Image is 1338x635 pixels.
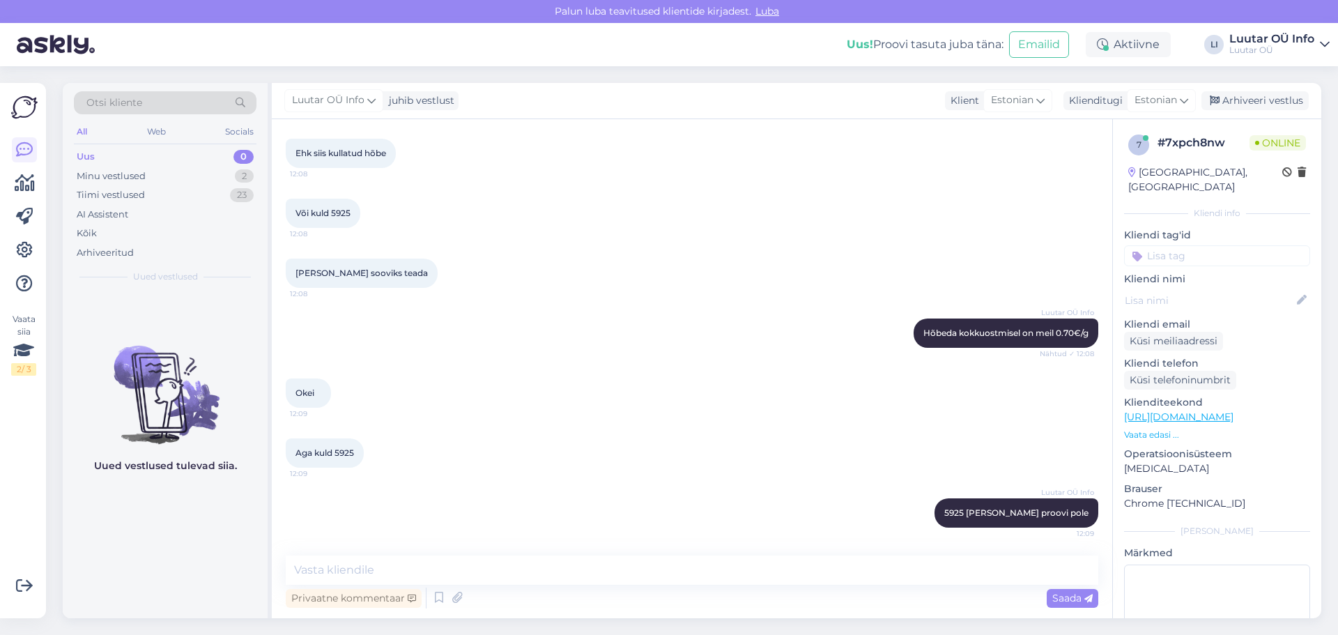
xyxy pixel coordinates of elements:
p: [MEDICAL_DATA] [1124,461,1310,476]
span: Estonian [1135,93,1177,108]
span: 12:09 [290,408,342,419]
div: juhib vestlust [383,93,454,108]
span: Okei [295,388,314,398]
p: Klienditeekond [1124,395,1310,410]
div: Tiimi vestlused [77,188,145,202]
span: Luutar OÜ Info [1041,487,1094,498]
div: Uus [77,150,95,164]
img: Askly Logo [11,94,38,121]
span: Ehk siis kullatud hõbe [295,148,386,158]
div: Küsi meiliaadressi [1124,332,1223,351]
span: Hõbeda kokkuostmisel on meil 0.70€/g [923,328,1089,338]
div: Privaatne kommentaar [286,589,422,608]
div: 23 [230,188,254,202]
p: Kliendi email [1124,317,1310,332]
span: Online [1249,135,1306,151]
span: Või kuld 5925 [295,208,351,218]
span: Luutar OÜ Info [292,93,364,108]
span: Estonian [991,93,1033,108]
div: AI Assistent [77,208,128,222]
div: Klienditugi [1063,93,1123,108]
div: Luutar OÜ [1229,45,1314,56]
div: [GEOGRAPHIC_DATA], [GEOGRAPHIC_DATA] [1128,165,1282,194]
div: All [74,123,90,141]
p: Operatsioonisüsteem [1124,447,1310,461]
div: LI [1204,35,1224,54]
div: Proovi tasuta juba täna: [847,36,1003,53]
input: Lisa nimi [1125,293,1294,308]
div: [PERSON_NAME] [1124,525,1310,537]
span: [PERSON_NAME] sooviks teada [295,268,428,278]
p: Brauser [1124,482,1310,496]
div: Arhiveeri vestlus [1201,91,1309,110]
span: Uued vestlused [133,270,198,283]
span: Saada [1052,592,1093,604]
a: Luutar OÜ InfoLuutar OÜ [1229,33,1330,56]
div: Aktiivne [1086,32,1171,57]
p: Kliendi nimi [1124,272,1310,286]
p: Uued vestlused tulevad siia. [94,459,237,473]
div: 0 [233,150,254,164]
span: 12:08 [290,169,342,179]
b: Uus! [847,38,873,51]
div: Web [144,123,169,141]
span: Luba [751,5,783,17]
a: [URL][DOMAIN_NAME] [1124,411,1233,423]
div: Kliendi info [1124,207,1310,220]
div: Küsi telefoninumbrit [1124,371,1236,390]
div: Klient [945,93,979,108]
p: Kliendi tag'id [1124,228,1310,243]
span: 12:08 [290,229,342,239]
span: 12:09 [290,468,342,479]
div: Minu vestlused [77,169,146,183]
span: Otsi kliente [86,95,142,110]
img: No chats [63,321,268,446]
p: Chrome [TECHNICAL_ID] [1124,496,1310,511]
span: 12:08 [290,289,342,299]
p: Kliendi telefon [1124,356,1310,371]
span: 7 [1137,139,1141,150]
div: Vaata siia [11,313,36,376]
div: Luutar OÜ Info [1229,33,1314,45]
button: Emailid [1009,31,1069,58]
span: 12:09 [1042,528,1094,539]
div: Kõik [77,227,97,240]
span: Aga kuld 5925 [295,447,354,458]
p: Vaata edasi ... [1124,429,1310,441]
span: 5925 [PERSON_NAME] proovi pole [944,507,1089,518]
p: Märkmed [1124,546,1310,560]
input: Lisa tag [1124,245,1310,266]
span: Nähtud ✓ 12:08 [1040,349,1094,359]
div: 2 / 3 [11,363,36,376]
div: # 7xpch8nw [1158,135,1249,151]
div: Socials [222,123,256,141]
div: Arhiveeritud [77,246,134,260]
span: Luutar OÜ Info [1041,307,1094,318]
div: 2 [235,169,254,183]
